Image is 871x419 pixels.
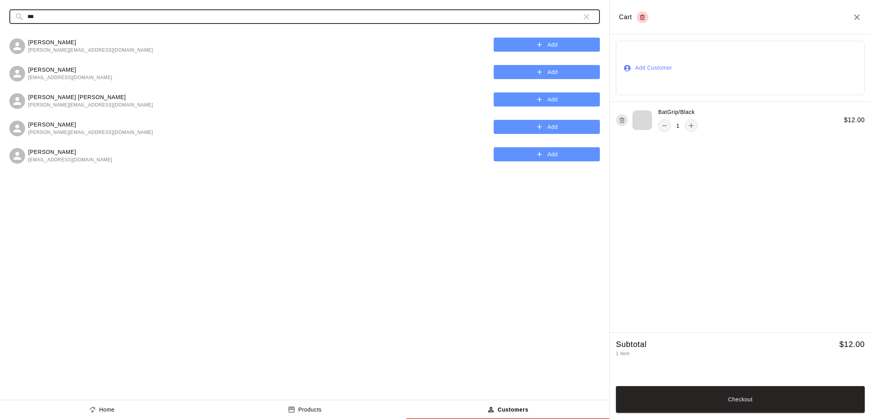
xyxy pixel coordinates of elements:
[658,108,695,116] p: BatGrip/Black
[28,156,112,164] span: [EMAIL_ADDRESS][DOMAIN_NAME]
[28,93,153,101] p: [PERSON_NAME] [PERSON_NAME]
[839,339,865,350] h5: $ 12.00
[28,66,112,74] p: [PERSON_NAME]
[616,41,865,95] button: Add Customer
[616,339,646,350] h5: Subtotal
[685,119,697,132] button: add
[637,11,648,23] button: Empty cart
[99,406,115,414] p: Home
[676,122,679,130] p: 1
[616,386,865,413] button: Checkout
[28,148,112,156] p: [PERSON_NAME]
[494,92,600,107] button: Add
[28,74,112,82] span: [EMAIL_ADDRESS][DOMAIN_NAME]
[494,120,600,134] button: Add
[494,65,600,79] button: Add
[28,121,153,129] p: [PERSON_NAME]
[498,406,528,414] p: Customers
[28,129,153,137] span: [PERSON_NAME][EMAIL_ADDRESS][DOMAIN_NAME]
[28,101,153,109] span: [PERSON_NAME][EMAIL_ADDRESS][DOMAIN_NAME]
[28,38,153,47] p: [PERSON_NAME]
[28,47,153,54] span: [PERSON_NAME][EMAIL_ADDRESS][DOMAIN_NAME]
[616,351,630,356] span: 1 item
[494,147,600,162] button: Add
[619,11,648,23] div: Cart
[844,115,865,125] h6: $ 12.00
[494,38,600,52] button: Add
[658,119,671,132] button: remove
[298,406,322,414] p: Products
[852,13,862,22] button: Close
